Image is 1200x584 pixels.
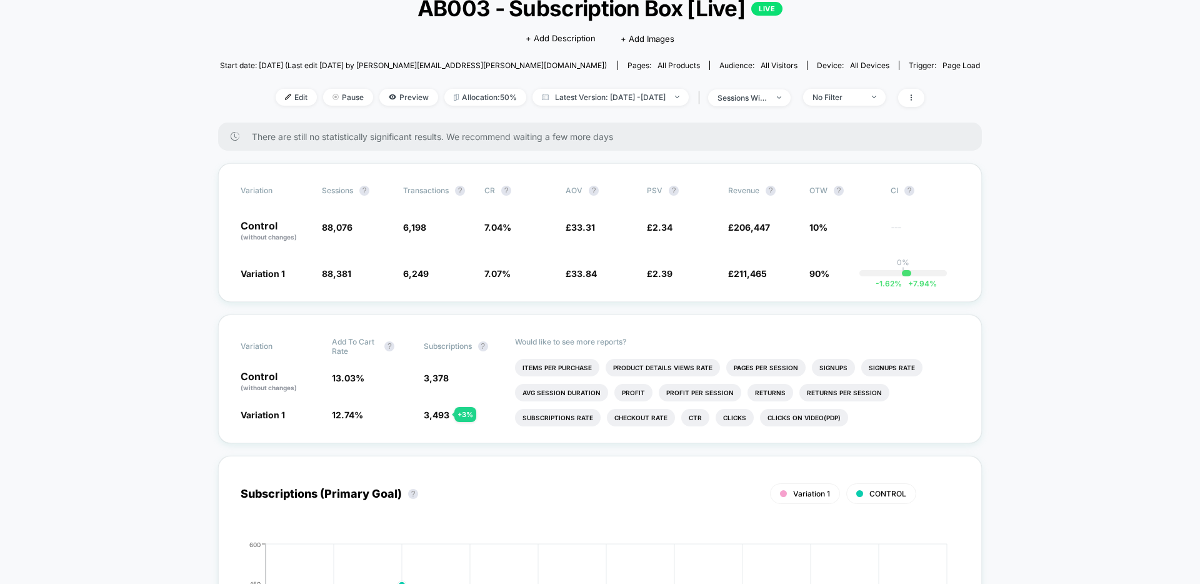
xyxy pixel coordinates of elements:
[241,186,309,196] span: Variation
[241,371,319,393] p: Control
[276,89,317,106] span: Edit
[408,489,418,499] button: ?
[332,94,339,100] img: end
[812,93,862,102] div: No Filter
[891,224,959,242] span: ---
[566,222,595,233] span: £
[766,186,776,196] button: ?
[799,384,889,401] li: Returns Per Session
[322,186,353,195] span: Sessions
[515,337,959,346] p: Would like to see more reports?
[627,61,700,70] div: Pages:
[809,268,829,279] span: 90%
[484,268,511,279] span: 7.07 %
[902,267,904,276] p: |
[332,373,364,383] span: 13.03 %
[424,373,449,383] span: 3,378
[379,89,438,106] span: Preview
[252,131,957,142] span: There are still no statistically significant results. We recommend waiting a few more days
[478,341,488,351] button: ?
[734,222,770,233] span: 206,447
[454,407,476,422] div: + 3 %
[942,61,980,70] span: Page Load
[249,540,261,548] tspan: 600
[241,384,297,391] span: (without changes)
[403,268,429,279] span: 6,249
[332,410,363,420] span: 12.74 %
[872,96,876,98] img: end
[484,222,511,233] span: 7.04 %
[807,61,899,70] span: Device:
[647,222,672,233] span: £
[897,258,909,267] p: 0%
[891,186,959,196] span: CI
[716,409,754,426] li: Clicks
[761,61,797,70] span: All Visitors
[902,279,937,288] span: 7.94 %
[809,186,878,196] span: OTW
[589,186,599,196] button: ?
[734,268,767,279] span: 211,465
[850,61,889,70] span: all devices
[571,268,597,279] span: 33.84
[515,384,608,401] li: Avg Session Duration
[454,94,459,101] img: rebalance
[607,409,675,426] li: Checkout Rate
[652,222,672,233] span: 2.34
[220,61,607,70] span: Start date: [DATE] (Last edit [DATE] by [PERSON_NAME][EMAIL_ADDRESS][PERSON_NAME][DOMAIN_NAME])
[323,89,373,106] span: Pause
[515,359,599,376] li: Items Per Purchase
[241,233,297,241] span: (without changes)
[809,222,827,233] span: 10%
[908,279,913,288] span: +
[455,186,465,196] button: ?
[359,186,369,196] button: ?
[566,186,582,195] span: AOV
[501,186,511,196] button: ?
[403,186,449,195] span: Transactions
[675,96,679,98] img: end
[322,222,352,233] span: 88,076
[424,410,449,420] span: 3,493
[606,359,720,376] li: Product Details Views Rate
[532,89,689,106] span: Latest Version: [DATE] - [DATE]
[526,33,596,45] span: + Add Description
[566,268,597,279] span: £
[681,409,709,426] li: Ctr
[241,337,309,356] span: Variation
[876,279,902,288] span: -1.62 %
[241,410,285,420] span: Variation 1
[812,359,855,376] li: Signups
[717,93,767,103] div: sessions with impression
[777,96,781,99] img: end
[424,341,472,351] span: Subscriptions
[728,268,767,279] span: £
[726,359,806,376] li: Pages Per Session
[728,186,759,195] span: Revenue
[484,186,495,195] span: CR
[647,268,672,279] span: £
[669,186,679,196] button: ?
[861,359,922,376] li: Signups Rate
[384,341,394,351] button: ?
[747,384,793,401] li: Returns
[909,61,980,70] div: Trigger:
[652,268,672,279] span: 2.39
[869,489,906,498] span: CONTROL
[621,34,674,44] span: + Add Images
[695,89,708,107] span: |
[241,268,285,279] span: Variation 1
[793,489,830,498] span: Variation 1
[403,222,426,233] span: 6,198
[571,222,595,233] span: 33.31
[751,2,782,16] p: LIVE
[834,186,844,196] button: ?
[719,61,797,70] div: Audience:
[659,384,741,401] li: Profit Per Session
[760,409,848,426] li: Clicks On Video(pdp)
[444,89,526,106] span: Allocation: 50%
[515,409,601,426] li: Subscriptions Rate
[542,94,549,100] img: calendar
[322,268,351,279] span: 88,381
[332,337,378,356] span: Add To Cart Rate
